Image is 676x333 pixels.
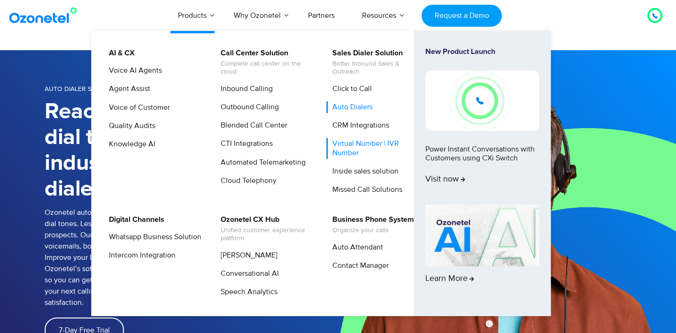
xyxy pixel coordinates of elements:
[326,138,426,159] a: Virtual Number | IVR Number
[326,184,404,196] a: Missed Call Solutions
[215,157,307,168] a: Automated Telemarketing
[425,274,474,284] span: Learn More
[103,138,157,150] a: Knowledge AI
[326,83,373,95] a: Click to Call
[425,204,539,300] a: Learn More
[326,47,426,77] a: Sales Dialer SolutionBetter Inbound Sales & Outreach
[326,120,391,131] a: CRM Integrations
[425,174,465,185] span: Visit now
[332,227,414,235] span: Organize your calls
[326,214,415,236] a: Business Phone SystemOrganize your calls
[221,60,313,76] span: Complete call center on the cloud
[103,102,171,114] a: Voice of Customer
[326,166,400,177] a: Inside sales solution
[103,65,163,76] a: Voice AI Agents
[103,83,152,95] a: Agent Assist
[326,242,384,253] a: Auto Attendant
[422,5,502,27] a: Request a Demo
[103,231,203,243] a: Whatsapp Business Solution
[45,85,122,93] span: Auto Dialer Software
[103,250,177,261] a: Intercom Integration
[326,260,390,272] a: Contact Manager
[103,214,166,226] a: Digital Channels
[215,268,280,280] a: Conversational AI
[425,47,539,201] a: New Product LaunchPower Instant Conversations with Customers using CXi SwitchVisit now
[425,70,539,130] img: New-Project-17.png
[215,214,315,244] a: Ozonetel CX HubUnified customer experience platform
[215,138,274,150] a: CTI Integrations
[425,204,539,266] img: AI
[215,83,274,95] a: Inbound Calling
[45,207,279,308] p: Ozonetel auto-dialing software helps your agents reach prospects, not dial tones. Less dialing me...
[215,286,279,298] a: Speech Analytics
[221,227,313,242] span: Unified customer experience platform
[215,250,279,261] a: [PERSON_NAME]
[326,101,374,113] a: Auto Dialers
[332,60,425,76] span: Better Inbound Sales & Outreach
[215,175,278,187] a: Cloud Telephony
[45,99,279,202] h1: Reach prospects, not dial tones with our industry-leading auto dialer software.
[103,47,136,59] a: AI & CX
[215,47,315,77] a: Call Center SolutionComplete call center on the cloud
[215,101,280,113] a: Outbound Calling
[103,120,157,132] a: Quality Audits
[215,120,289,131] a: Blended Call Center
